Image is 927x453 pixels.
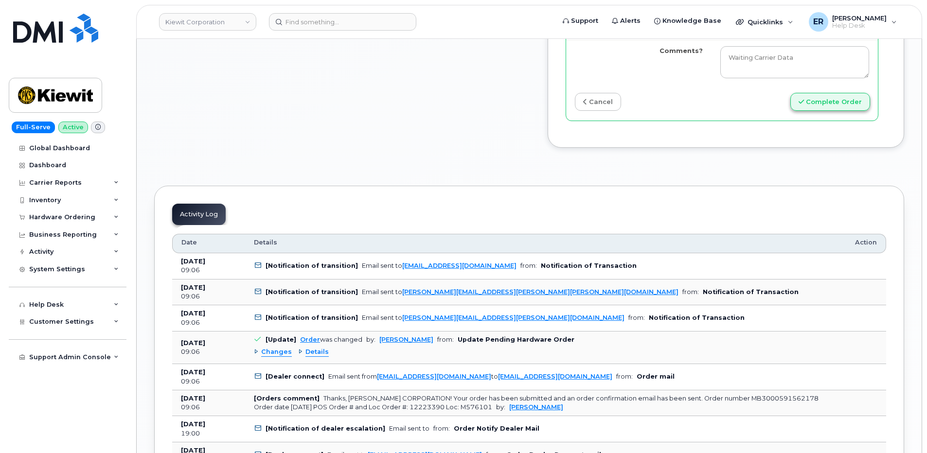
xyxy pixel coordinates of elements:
span: [PERSON_NAME] [832,14,887,22]
a: [PERSON_NAME] [509,403,563,411]
iframe: Messenger Launcher [885,411,920,446]
b: [Orders comment] [254,395,320,402]
span: Alerts [620,16,641,26]
b: [DATE] [181,284,205,291]
span: from: [616,373,633,380]
a: [EMAIL_ADDRESS][DOMAIN_NAME] [377,373,491,380]
b: [DATE] [181,395,205,402]
b: [Dealer connect] [266,373,324,380]
div: 09:06 [181,292,236,301]
a: [EMAIL_ADDRESS][DOMAIN_NAME] [402,262,517,269]
b: [DATE] [181,258,205,265]
a: Kiewit Corporation [159,13,256,31]
div: Thanks, [PERSON_NAME] CORPORATION! Your order has been submitted and an order confirmation email ... [254,395,819,411]
span: by: [496,403,505,411]
span: Knowledge Base [662,16,721,26]
span: Help Desk [832,22,887,30]
b: Order Notify Dealer Mail [454,425,539,432]
a: cancel [575,93,621,111]
b: [DATE] [181,368,205,376]
span: by: [366,336,375,343]
b: [Notification of transition] [266,262,358,269]
div: Email sent to [362,288,678,296]
a: [PERSON_NAME] [379,336,433,343]
b: [Notification of transition] [266,314,358,321]
b: [Update] [266,336,296,343]
span: Details [305,348,329,357]
div: Quicklinks [729,12,800,32]
div: 19:00 [181,429,236,438]
a: [PERSON_NAME][EMAIL_ADDRESS][PERSON_NAME][DOMAIN_NAME] [402,314,624,321]
div: 09:06 [181,266,236,275]
a: [PERSON_NAME][EMAIL_ADDRESS][PERSON_NAME][PERSON_NAME][DOMAIN_NAME] [402,288,678,296]
b: Update Pending Hardware Order [458,336,574,343]
div: Email sent from to [328,373,612,380]
span: Changes [261,348,292,357]
div: 09:06 [181,403,236,412]
button: Complete Order [790,93,870,111]
div: Email sent to [389,425,429,432]
div: Email sent to [362,262,517,269]
b: Notification of Transaction [541,262,637,269]
span: Quicklinks [748,18,783,26]
b: [DATE] [181,339,205,347]
div: Elaine Rosser [802,12,904,32]
a: Alerts [605,11,647,31]
th: Action [846,234,886,253]
a: Order [300,336,320,343]
span: ER [813,16,823,28]
b: [DATE] [181,420,205,428]
b: Notification of Transaction [703,288,799,296]
span: from: [628,314,645,321]
span: from: [520,262,537,269]
b: Notification of Transaction [649,314,745,321]
span: Details [254,238,277,247]
span: Date [181,238,197,247]
span: from: [682,288,699,296]
span: from: [433,425,450,432]
div: 09:06 [181,348,236,356]
b: Order mail [637,373,675,380]
b: [Notification of dealer escalation] [266,425,385,432]
span: from: [437,336,454,343]
div: was changed [300,336,362,343]
label: Comments? [660,46,703,55]
input: Find something... [269,13,416,31]
div: Email sent to [362,314,624,321]
b: [DATE] [181,310,205,317]
a: [EMAIL_ADDRESS][DOMAIN_NAME] [498,373,612,380]
b: [Notification of transition] [266,288,358,296]
span: Support [571,16,598,26]
a: Support [556,11,605,31]
div: 09:06 [181,377,236,386]
a: Knowledge Base [647,11,728,31]
textarea: Waiting Carrier Data [720,46,869,78]
div: 09:06 [181,318,236,327]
